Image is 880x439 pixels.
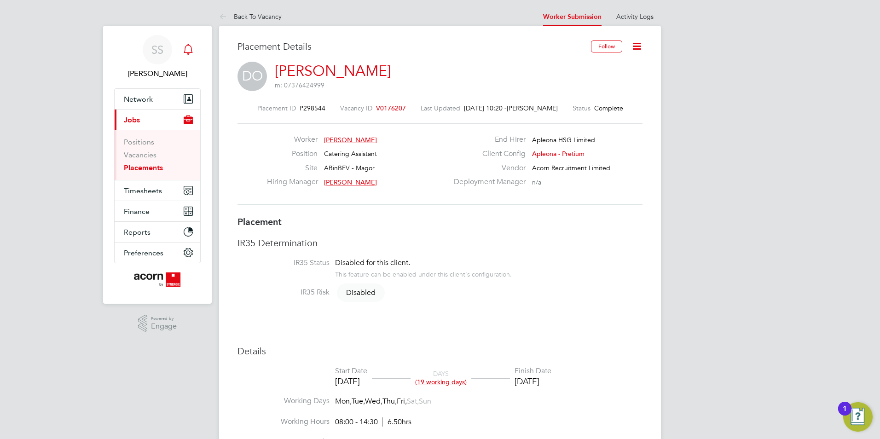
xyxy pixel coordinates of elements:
span: P298544 [300,104,325,112]
div: 08:00 - 14:30 [335,417,411,427]
h3: Placement Details [237,40,584,52]
span: Sat, [407,397,419,406]
div: Finish Date [515,366,551,376]
div: DAYS [411,370,471,386]
span: m: 07376424999 [275,81,324,89]
a: Placements [124,163,163,172]
label: Position [267,149,318,159]
button: Preferences [115,243,200,263]
span: V0176207 [376,104,406,112]
span: Preferences [124,248,163,257]
span: Fri, [397,397,407,406]
span: Powered by [151,315,177,323]
button: Network [115,89,200,109]
div: [DATE] [515,376,551,387]
span: Engage [151,323,177,330]
nav: Main navigation [103,26,212,304]
span: Disabled [337,283,385,302]
div: [DATE] [335,376,367,387]
img: acornpeople-logo-retina.png [134,272,181,287]
span: Thu, [382,397,397,406]
button: Finance [115,201,200,221]
span: Jobs [124,116,140,124]
a: Back To Vacancy [219,12,282,21]
span: Sun [419,397,431,406]
span: ABinBEV - Magor [324,164,375,172]
label: Site [267,163,318,173]
a: Positions [124,138,154,146]
label: Client Config [448,149,526,159]
label: Vacancy ID [340,104,372,112]
label: Working Days [237,396,330,406]
span: Catering Assistant [324,150,377,158]
label: Last Updated [421,104,460,112]
a: Activity Logs [616,12,654,21]
div: Start Date [335,366,367,376]
button: Follow [591,40,622,52]
label: End Hirer [448,135,526,144]
label: Status [573,104,591,112]
div: Jobs [115,130,200,180]
span: Tue, [352,397,365,406]
span: [PERSON_NAME] [324,178,377,186]
span: Apleona - Pretium [532,150,585,158]
label: Deployment Manager [448,177,526,187]
span: [PERSON_NAME] [324,136,377,144]
span: Complete [594,104,623,112]
button: Reports [115,222,200,242]
div: This feature can be enabled under this client's configuration. [335,268,512,278]
b: Placement [237,216,282,227]
span: Sally Smith [114,68,201,79]
span: 6.50hrs [382,417,411,427]
span: n/a [532,178,541,186]
span: [DATE] 10:20 - [464,104,507,112]
span: Reports [124,228,151,237]
a: SS[PERSON_NAME] [114,35,201,79]
span: (19 working days) [415,378,467,386]
button: Open Resource Center, 1 new notification [843,402,873,432]
span: Finance [124,207,150,216]
span: SS [151,44,163,56]
h3: IR35 Determination [237,237,643,249]
a: [PERSON_NAME] [275,62,391,80]
span: DO [237,62,267,91]
h3: Details [237,345,643,357]
span: [PERSON_NAME] [507,104,558,112]
span: Wed, [365,397,382,406]
span: Apleona HSG Limited [532,136,595,144]
label: Working Hours [237,417,330,427]
button: Timesheets [115,180,200,201]
div: 1 [843,409,847,421]
a: Worker Submission [543,13,602,21]
span: Timesheets [124,186,162,195]
span: Acorn Recruitment Limited [532,164,610,172]
label: Vendor [448,163,526,173]
label: Hiring Manager [267,177,318,187]
label: Worker [267,135,318,144]
span: Mon, [335,397,352,406]
a: Powered byEngage [138,315,177,332]
button: Jobs [115,110,200,130]
a: Go to home page [114,272,201,287]
span: Network [124,95,153,104]
a: Vacancies [124,150,156,159]
label: IR35 Status [237,258,330,268]
label: IR35 Risk [237,288,330,297]
label: Placement ID [257,104,296,112]
span: Disabled for this client. [335,258,410,267]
